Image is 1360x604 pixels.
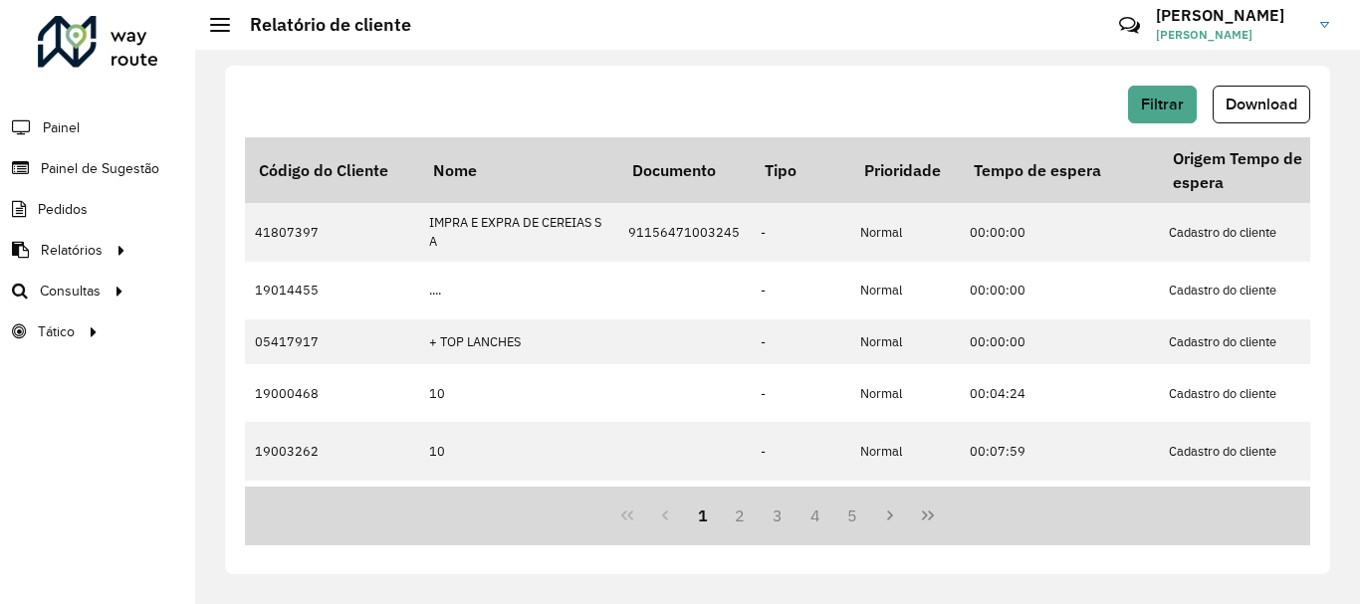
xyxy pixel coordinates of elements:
[245,364,419,422] td: 19000468
[230,14,411,36] h2: Relatório de cliente
[871,497,909,534] button: Next Page
[850,137,960,203] th: Prioridade
[40,281,101,302] span: Consultas
[1156,6,1305,25] h3: [PERSON_NAME]
[960,364,1159,422] td: 00:04:24
[1213,86,1310,123] button: Download
[1159,319,1358,364] td: Cadastro do cliente
[850,364,960,422] td: Normal
[960,422,1159,480] td: 00:07:59
[796,497,834,534] button: 4
[684,497,722,534] button: 1
[850,422,960,480] td: Normal
[43,117,80,138] span: Painel
[751,137,850,203] th: Tipo
[419,364,618,422] td: 10
[38,199,88,220] span: Pedidos
[960,137,1159,203] th: Tempo de espera
[245,262,419,319] td: 19014455
[38,321,75,342] span: Tático
[245,422,419,480] td: 19003262
[245,319,419,364] td: 05417917
[1226,96,1297,112] span: Download
[751,481,850,538] td: -
[751,364,850,422] td: -
[850,203,960,261] td: Normal
[1159,481,1358,538] td: Cadastro do cliente
[419,262,618,319] td: ....
[618,137,751,203] th: Documento
[419,422,618,480] td: 10
[834,497,872,534] button: 5
[909,497,947,534] button: Last Page
[960,262,1159,319] td: 00:00:00
[41,240,103,261] span: Relatórios
[1159,262,1358,319] td: Cadastro do cliente
[751,203,850,261] td: -
[850,481,960,538] td: Normal
[960,203,1159,261] td: 00:00:00
[1141,96,1184,112] span: Filtrar
[1128,86,1197,123] button: Filtrar
[751,319,850,364] td: -
[245,481,419,538] td: 19008703
[245,137,419,203] th: Código do Cliente
[41,158,159,179] span: Painel de Sugestão
[1159,137,1358,203] th: Origem Tempo de espera
[751,262,850,319] td: -
[419,203,618,261] td: IMPRA E EXPRA DE CEREIAS S A
[759,497,796,534] button: 3
[960,481,1159,538] td: 00:11:34
[1108,4,1151,47] a: Contato Rápido
[850,319,960,364] td: Normal
[1159,422,1358,480] td: Cadastro do cliente
[618,203,751,261] td: 91156471003245
[1159,203,1358,261] td: Cadastro do cliente
[721,497,759,534] button: 2
[419,137,618,203] th: Nome
[419,319,618,364] td: + TOP LANCHES
[245,203,419,261] td: 41807397
[751,422,850,480] td: -
[850,262,960,319] td: Normal
[419,481,618,538] td: 10
[960,319,1159,364] td: 00:00:00
[1159,364,1358,422] td: Cadastro do cliente
[1156,26,1305,44] span: [PERSON_NAME]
